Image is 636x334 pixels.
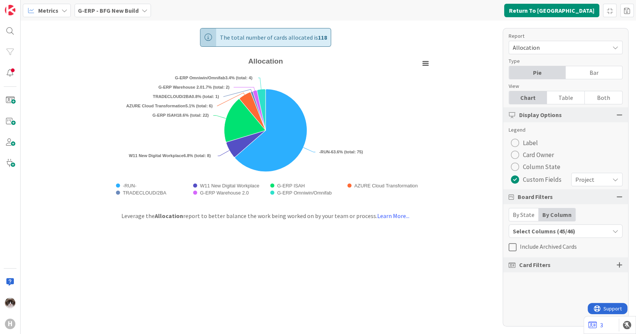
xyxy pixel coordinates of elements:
span: Support [16,1,34,10]
span: Custom Fields [523,174,561,185]
span: Card Owner [523,149,554,160]
text: 18.6% (total: 22) [152,113,209,117]
tspan: TRADECLOUD/2BA [153,94,192,99]
span: Column State [523,161,560,172]
text: 0.8% (total: 1) [153,94,219,99]
text: G-ERP ISAH [277,183,305,189]
button: Select Columns (45/46) [509,224,623,238]
div: Report [509,32,615,40]
span: Display Options [519,110,562,119]
text: AZURE Cloud Transformation [354,183,417,189]
text: 3.4% (total: 4) [175,76,252,80]
div: Leverage the report to better balance the work being worked on by your team or process. [106,211,424,220]
div: View [509,82,615,90]
span: Allocation [513,42,606,53]
div: Select Columns (45/46) [509,226,609,236]
img: Visit kanbanzone.com [5,5,15,15]
tspan: W11 New Digital Workplace [129,153,184,158]
button: Card Owner [509,149,556,161]
div: Table [547,91,585,104]
div: Pie [509,66,566,79]
span: Label [523,137,538,148]
button: Return To [GEOGRAPHIC_DATA] [504,4,599,17]
text: -RUN- [123,183,136,189]
text: W11 New Digital Workplace [200,183,259,189]
button: Custom Fields [509,174,564,186]
div: Legend [509,126,623,134]
div: By State [509,208,539,221]
text: 1.7% (total: 2) [158,85,230,89]
span: Include Archived Cards [520,243,577,250]
button: Include Archived Cards [509,241,577,252]
svg: Allocation [97,54,434,204]
a: Learn More... [377,212,409,220]
div: By Column [539,208,575,221]
a: 3 [588,321,603,330]
button: Column State [509,161,563,173]
tspan: -RUN- [319,150,331,154]
tspan: G-ERP Omniwin/Omnifab [175,76,225,80]
span: Board Filters [518,192,553,201]
tspan: G-ERP Warehouse 2.0 [158,85,202,89]
b: G-ERP - BFG New Build [78,7,139,14]
b: Allocation [155,212,183,220]
div: Type [509,57,615,65]
tspan: AZURE Cloud Transformation [126,104,185,108]
div: Bar [566,66,622,79]
span: Metrics [38,6,58,15]
text: G-ERP Warehouse 2.0 [200,190,248,196]
div: Both [585,91,622,104]
text: 6.8% (total: 8) [129,153,211,158]
div: Chart [509,91,547,104]
span: Card Filters [519,260,551,269]
b: 118 [318,34,327,41]
text: Allocation [248,57,283,65]
text: 5.1% (total: 6) [126,104,213,108]
button: Label [509,137,540,149]
span: Project [575,174,606,185]
text: TRADECLOUD/2BA [123,190,166,196]
tspan: G-ERP ISAH [152,113,177,117]
text: 63.6% (total: 75) [319,150,363,154]
text: G-ERP Omniwin/Omnifab [277,190,331,196]
span: The total number of cards allocated is [220,28,327,46]
div: H [5,319,15,329]
img: Kv [5,298,15,308]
